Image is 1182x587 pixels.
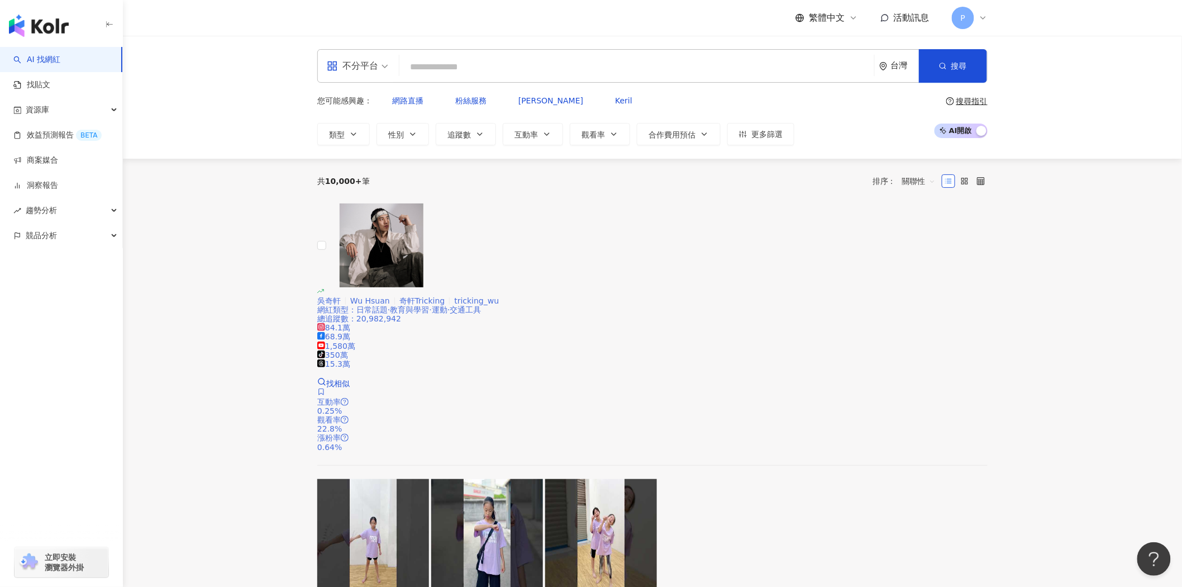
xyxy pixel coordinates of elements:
[26,198,57,223] span: 趨勢分析
[341,416,349,424] span: question-circle
[454,296,499,305] span: tricking_wu
[956,97,988,106] div: 搜尋指引
[894,12,930,23] span: 活動訊息
[317,424,988,433] div: 22.8%
[399,296,445,305] span: 奇軒Tricking
[26,97,49,122] span: 資源庫
[26,223,57,248] span: 競品分析
[951,61,967,70] span: 搜尋
[317,397,341,406] span: 互動率
[946,97,954,105] span: question-circle
[392,96,423,105] span: 網路直播
[503,123,563,145] button: 互動率
[356,305,388,314] span: 日常話題
[317,296,341,305] span: 吳奇軒
[18,553,40,571] img: chrome extension
[317,443,988,452] div: 0.64%
[961,12,965,24] span: P
[329,130,345,139] span: 類型
[317,323,350,332] span: 84.1萬
[13,79,50,91] a: 找貼文
[432,305,447,314] span: 運動
[390,305,429,314] span: 教育與學習
[317,351,348,359] span: 350萬
[13,180,58,191] a: 洞察報告
[327,57,378,75] div: 不分平台
[350,296,390,305] span: Wu Hsuan
[809,12,845,24] span: 繁體中文
[317,123,370,145] button: 類型
[518,96,583,105] span: [PERSON_NAME]
[919,49,987,83] button: 搜尋
[317,377,350,388] a: 找相似
[317,433,341,442] span: 漲粉率
[727,123,794,145] button: 更多篩選
[450,305,481,314] span: 交通工具
[436,123,496,145] button: 追蹤數
[317,177,370,186] div: 共 筆
[341,398,349,406] span: question-circle
[388,305,390,314] span: ·
[902,172,936,190] span: 關聯性
[447,305,450,314] span: ·
[751,130,783,139] span: 更多篩選
[325,177,362,186] span: 10,000+
[317,96,372,105] span: 您可能感興趣：
[891,61,919,70] div: 台灣
[9,15,69,37] img: logo
[514,130,538,139] span: 互動率
[317,342,355,351] span: 1,580萬
[13,155,58,166] a: 商案媒合
[582,130,605,139] span: 觀看率
[15,547,108,577] a: chrome extension立即安裝 瀏覽器外掛
[444,89,498,112] button: 粉絲服務
[603,89,644,112] button: Keril
[317,415,341,424] span: 觀看率
[317,305,988,314] div: 網紅類型 ：
[380,89,435,112] button: 網路直播
[327,60,338,72] span: appstore
[873,172,942,190] div: 排序：
[317,359,350,368] span: 15.3萬
[45,552,84,572] span: 立即安裝 瀏覽器外掛
[317,406,988,415] div: 0.25%
[340,203,423,287] img: KOL Avatar
[388,130,404,139] span: 性別
[341,434,349,442] span: question-circle
[649,130,695,139] span: 合作費用預估
[317,332,350,341] span: 68.9萬
[507,89,595,112] button: [PERSON_NAME]
[13,130,102,141] a: 效益預測報告BETA
[455,96,487,105] span: 粉絲服務
[13,207,21,215] span: rise
[570,123,630,145] button: 觀看率
[326,379,350,388] span: 找相似
[13,54,60,65] a: searchAI 找網紅
[376,123,429,145] button: 性別
[447,130,471,139] span: 追蹤數
[637,123,721,145] button: 合作費用預估
[1137,542,1171,576] iframe: Help Scout Beacon - Open
[429,305,431,314] span: ·
[317,314,988,323] div: 總追蹤數 ： 20,982,942
[615,96,632,105] span: Keril
[879,62,888,70] span: environment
